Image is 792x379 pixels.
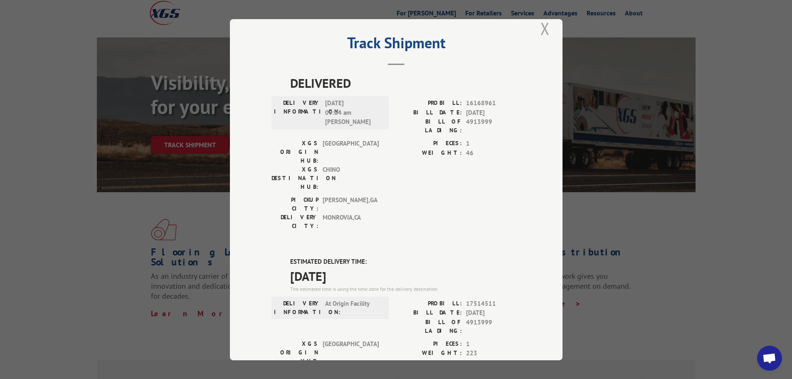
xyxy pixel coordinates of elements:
label: PIECES: [396,339,462,349]
label: PIECES: [396,139,462,149]
span: [GEOGRAPHIC_DATA] [323,339,379,365]
span: [DATE] [290,266,521,285]
label: XGS ORIGIN HUB: [271,139,318,165]
label: PROBILL: [396,299,462,308]
span: At Origin Facility [325,299,381,316]
span: MONROVIA , CA [323,213,379,230]
label: BILL OF LADING: [396,317,462,335]
span: 4913999 [466,317,521,335]
div: The estimated time is using the time zone for the delivery destination. [290,285,521,292]
span: 46 [466,148,521,158]
label: BILL DATE: [396,108,462,117]
label: XGS ORIGIN HUB: [271,339,318,365]
h2: Track Shipment [271,37,521,53]
span: 223 [466,349,521,358]
span: [DATE] 09:04 am [PERSON_NAME] [325,99,381,127]
label: DELIVERY INFORMATION: [274,299,321,316]
label: PROBILL: [396,99,462,108]
label: XGS DESTINATION HUB: [271,165,318,191]
a: Open chat [757,346,782,371]
span: 17514511 [466,299,521,308]
span: [DATE] [466,108,521,117]
label: WEIGHT: [396,349,462,358]
span: DELIVERED [290,74,521,92]
span: CHINO [323,165,379,191]
label: BILL DATE: [396,308,462,318]
span: 1 [466,339,521,349]
label: ESTIMATED DELIVERY TIME: [290,257,521,267]
span: [GEOGRAPHIC_DATA] [323,139,379,165]
span: 1 [466,139,521,149]
label: DELIVERY CITY: [271,213,318,230]
span: [DATE] [466,308,521,318]
label: BILL OF LADING: [396,117,462,135]
span: 16168961 [466,99,521,108]
span: 4913999 [466,117,521,135]
button: Close modal [538,17,552,40]
label: PICKUP CITY: [271,196,318,213]
span: [PERSON_NAME] , GA [323,196,379,213]
label: DELIVERY INFORMATION: [274,99,321,127]
label: WEIGHT: [396,148,462,158]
